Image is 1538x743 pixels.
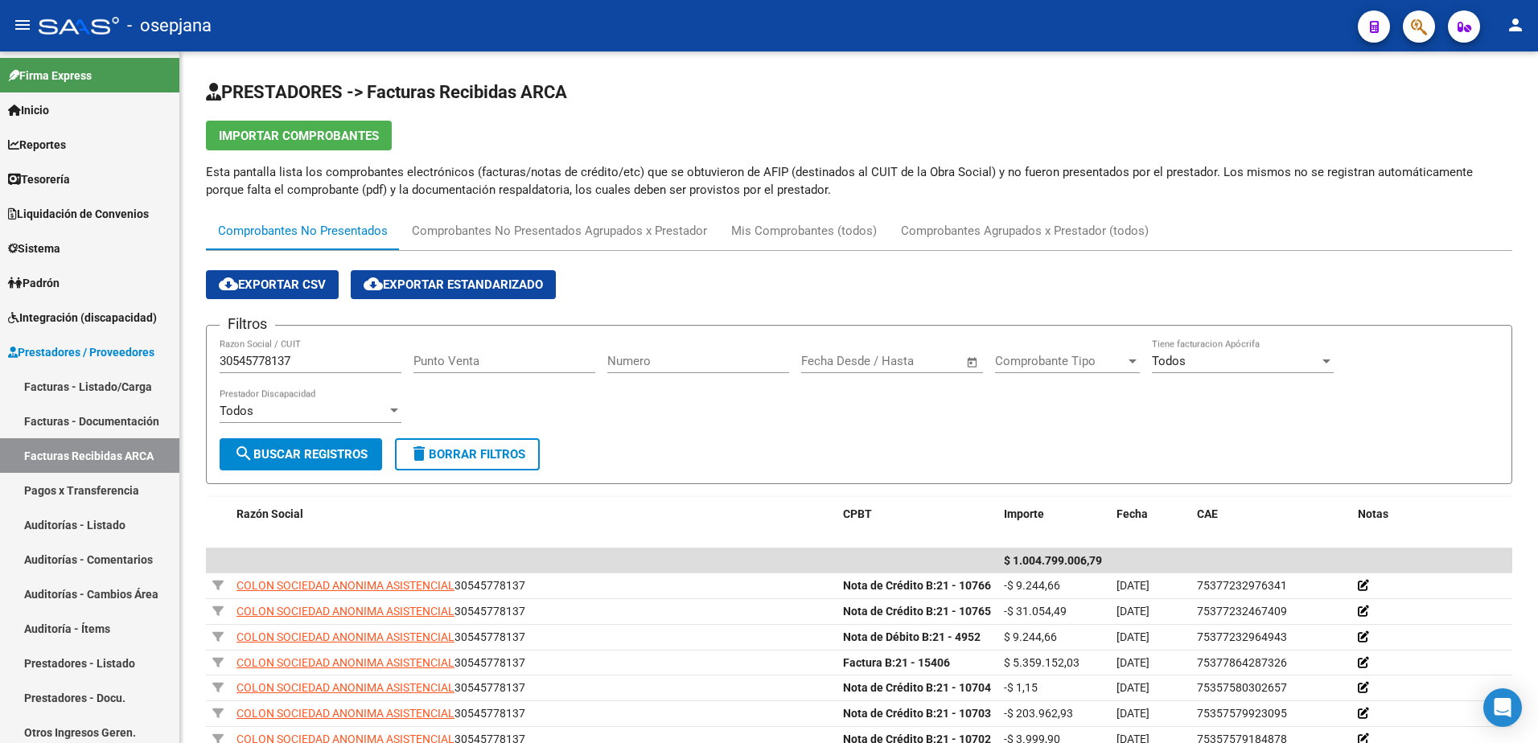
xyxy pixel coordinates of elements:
[206,77,1512,108] h2: PRESTADORES -> Facturas Recibidas ARCA
[1351,497,1512,532] datatable-header-cell: Notas
[8,136,66,154] span: Reportes
[1116,605,1149,618] span: [DATE]
[236,630,454,643] span: COLON SOCIEDAD ANONIMA ASISTENCIAL
[219,277,326,292] span: Exportar CSV
[1004,630,1057,643] span: $ 9.244,66
[220,404,253,418] span: Todos
[236,579,454,592] span: COLON SOCIEDAD ANONIMA ASISTENCIAL
[8,205,149,223] span: Liquidación de Convenios
[1197,579,1287,592] span: 75377232976341
[236,656,454,669] span: COLON SOCIEDAD ANONIMA ASISTENCIAL
[236,704,830,723] div: 30545778137
[1506,15,1525,35] mat-icon: person
[206,121,392,150] button: Importar Comprobantes
[206,163,1512,199] p: Esta pantalla lista los comprobantes electrónicos (facturas/notas de crédito/etc) que se obtuvier...
[843,605,991,618] strong: 21 - 10765
[234,444,253,463] mat-icon: search
[219,129,379,143] span: Importar Comprobantes
[1116,630,1149,643] span: [DATE]
[1197,507,1218,520] span: CAE
[364,277,543,292] span: Exportar Estandarizado
[412,222,707,240] div: Comprobantes No Presentados Agrupados x Prestador
[731,222,877,240] div: Mis Comprobantes (todos)
[1004,605,1067,618] span: -$ 31.054,49
[1483,688,1522,727] div: Open Intercom Messenger
[206,270,339,299] button: Exportar CSV
[1152,354,1186,368] span: Todos
[843,630,981,643] strong: 21 - 4952
[881,354,959,368] input: Fecha fin
[843,579,991,592] strong: 21 - 10766
[236,654,830,672] div: 30545778137
[236,681,454,694] span: COLON SOCIEDAD ANONIMA ASISTENCIAL
[843,707,991,720] strong: 21 - 10703
[8,101,49,119] span: Inicio
[1004,579,1060,592] span: -$ 9.244,66
[236,602,830,621] div: 30545778137
[236,679,830,697] div: 30545778137
[8,240,60,257] span: Sistema
[1197,630,1287,643] span: 75377232964943
[1116,507,1148,520] span: Fecha
[127,8,212,43] span: - osepjana
[236,707,454,720] span: COLON SOCIEDAD ANONIMA ASISTENCIAL
[236,507,303,520] span: Razón Social
[219,274,238,294] mat-icon: cloud_download
[1197,605,1287,618] span: 75377232467409
[964,353,982,371] button: Open calendar
[8,343,154,361] span: Prestadores / Proveedores
[364,274,383,294] mat-icon: cloud_download
[1110,497,1191,532] datatable-header-cell: Fecha
[1358,507,1388,520] span: Notas
[409,444,429,463] mat-icon: delete
[843,707,936,720] span: Nota de Crédito B:
[997,497,1110,532] datatable-header-cell: Importe
[1197,656,1287,669] span: 75377864287326
[1197,707,1287,720] span: 75357579923095
[843,656,950,669] strong: 21 - 15406
[901,222,1149,240] div: Comprobantes Agrupados x Prestador (todos)
[1197,681,1287,694] span: 75357580302657
[1116,656,1149,669] span: [DATE]
[1004,507,1044,520] span: Importe
[8,274,60,292] span: Padrón
[218,222,388,240] div: Comprobantes No Presentados
[843,681,936,694] span: Nota de Crédito B:
[1116,707,1149,720] span: [DATE]
[1116,681,1149,694] span: [DATE]
[1004,681,1038,694] span: -$ 1,15
[8,67,92,84] span: Firma Express
[230,497,837,532] datatable-header-cell: Razón Social
[843,579,936,592] span: Nota de Crédito B:
[409,447,525,462] span: Borrar Filtros
[236,628,830,647] div: 30545778137
[843,630,932,643] span: Nota de Débito B:
[351,270,556,299] button: Exportar Estandarizado
[801,354,866,368] input: Fecha inicio
[995,354,1125,368] span: Comprobante Tipo
[236,577,830,595] div: 30545778137
[220,438,382,470] button: Buscar Registros
[234,447,368,462] span: Buscar Registros
[837,497,997,532] datatable-header-cell: CPBT
[8,170,70,188] span: Tesorería
[8,309,157,326] span: Integración (discapacidad)
[13,15,32,35] mat-icon: menu
[1191,497,1351,532] datatable-header-cell: CAE
[843,681,991,694] strong: 21 - 10704
[1004,707,1073,720] span: -$ 203.962,93
[843,605,936,618] span: Nota de Crédito B:
[395,438,540,470] button: Borrar Filtros
[843,507,872,520] span: CPBT
[236,605,454,618] span: COLON SOCIEDAD ANONIMA ASISTENCIAL
[1116,579,1149,592] span: [DATE]
[843,656,895,669] span: Factura B:
[1004,656,1079,669] span: $ 5.359.152,03
[220,313,275,335] h3: Filtros
[1004,554,1102,567] span: $ 1.004.799.006,79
